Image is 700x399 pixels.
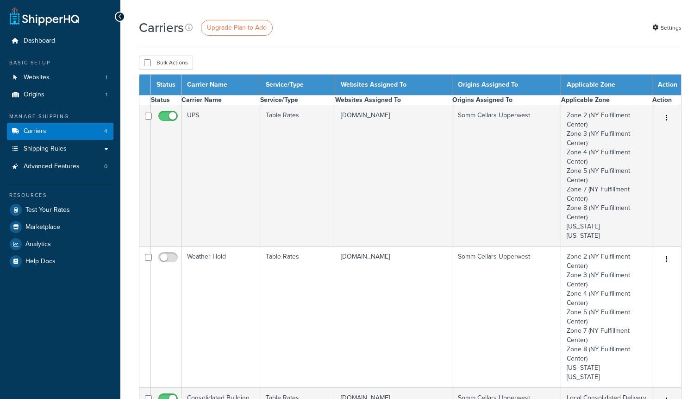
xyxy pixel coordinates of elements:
[452,95,561,105] th: Origins Assigned To
[181,247,260,388] td: Weather Hold
[452,247,561,388] td: Somm Cellars Upperwest
[139,19,184,37] h1: Carriers
[561,247,652,388] td: Zone 2 (NY Fulfillment Center) Zone 3 (NY Fulfillment Center) Zone 4 (NY Fulfillment Center) Zone...
[25,258,56,266] span: Help Docs
[7,123,113,140] li: Carriers
[7,236,113,253] a: Analytics
[7,140,113,158] a: Shipping Rules
[181,75,260,95] th: Carrier Name
[561,95,652,105] th: Applicable Zone
[7,219,113,235] a: Marketplace
[7,86,113,103] a: Origins 1
[24,127,46,135] span: Carriers
[7,253,113,270] a: Help Docs
[7,86,113,103] li: Origins
[335,105,452,247] td: [DOMAIN_NAME]
[201,20,273,36] a: Upgrade Plan to Add
[260,95,335,105] th: Service/Type
[25,206,70,214] span: Test Your Rates
[104,127,107,135] span: 4
[104,163,107,171] span: 0
[181,105,260,247] td: UPS
[260,105,335,247] td: Table Rates
[7,158,113,175] li: Advanced Features
[24,37,55,45] span: Dashboard
[25,223,60,231] span: Marketplace
[561,75,652,95] th: Applicable Zone
[7,113,113,120] div: Manage Shipping
[452,105,561,247] td: Somm Cellars Upperwest
[7,202,113,218] a: Test Your Rates
[106,91,107,99] span: 1
[7,123,113,140] a: Carriers 4
[260,247,335,388] td: Table Rates
[24,163,80,171] span: Advanced Features
[24,145,67,153] span: Shipping Rules
[24,74,50,82] span: Websites
[25,241,51,248] span: Analytics
[260,75,335,95] th: Service/Type
[181,95,260,105] th: Carrier Name
[7,191,113,199] div: Resources
[106,74,107,82] span: 1
[7,32,113,50] a: Dashboard
[652,21,681,34] a: Settings
[7,69,113,86] a: Websites 1
[24,91,44,99] span: Origins
[151,75,181,95] th: Status
[335,247,452,388] td: [DOMAIN_NAME]
[335,75,452,95] th: Websites Assigned To
[7,158,113,175] a: Advanced Features 0
[10,7,79,25] a: ShipperHQ Home
[452,75,561,95] th: Origins Assigned To
[139,56,193,70] button: Bulk Actions
[151,95,181,105] th: Status
[207,23,267,32] span: Upgrade Plan to Add
[7,59,113,67] div: Basic Setup
[7,69,113,86] li: Websites
[335,95,452,105] th: Websites Assigned To
[652,95,681,105] th: Action
[652,75,681,95] th: Action
[561,105,652,247] td: Zone 2 (NY Fulfillment Center) Zone 3 (NY Fulfillment Center) Zone 4 (NY Fulfillment Center) Zone...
